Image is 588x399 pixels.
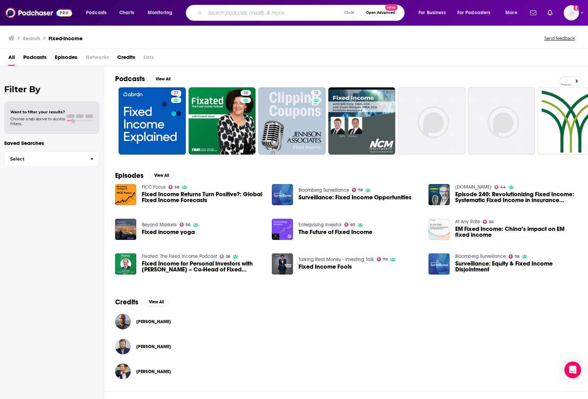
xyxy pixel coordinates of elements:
img: Fixed Income for Personal Investors with Darren Langer – Co-Head of Fixed Income at Yarra Capital... [115,253,136,275]
span: 12 [314,90,318,97]
button: View All [150,75,175,83]
a: Surveillance: Equity & Fixed Income Disjointment [455,261,577,272]
h3: Fixed-income [49,35,83,42]
a: Fixed Income for Personal Investors with Darren Langer – Co-Head of Fixed Income at Yarra Capital... [142,261,263,272]
a: CreditsView All [115,298,169,306]
img: Alf Pecca [115,314,131,329]
span: 56 [185,223,190,226]
button: View All [149,171,174,180]
a: Episode 240: Revolutionizing Fixed Income: Systematic Fixed Income in Insurance Portfolios [429,184,450,205]
a: The Future of Fixed Income [299,229,372,235]
img: Surveillance: Fixed Income Opportunities [272,184,293,205]
span: More [505,8,517,18]
a: Episode 240: Revolutionizing Fixed Income: Systematic Fixed Income in Insurance Portfolios [455,191,577,203]
a: 28 [241,90,251,96]
img: Fixed Income Returns Turn Positive?: Global Fixed Income Forecasts [115,184,136,205]
img: Podchaser - Follow, Share and Rate Podcasts [6,6,72,19]
span: For Business [418,8,446,18]
div: Search podcasts, credits, & more... [192,5,411,21]
a: FICC Focus [142,184,166,190]
a: Rick Rieder [136,369,171,374]
button: View All [144,298,169,306]
a: 78 [352,188,363,192]
button: Christopher JoyeChristopher Joye [115,336,577,358]
h2: Filter By [4,84,100,94]
img: Christopher Joye [115,339,131,354]
a: 27 [171,90,181,96]
h2: Episodes [115,171,144,180]
div: Open Intercom Messenger [564,362,581,378]
span: Open Advanced [366,11,395,15]
button: open menu [501,7,526,18]
span: 78 [358,189,363,192]
span: [PERSON_NAME] [136,369,171,374]
span: Monitoring [148,8,172,18]
a: 28 [220,254,231,259]
span: 58 [174,186,179,189]
span: [PERSON_NAME] [136,344,171,349]
a: Fixated: The Fixed Income Podcast [142,253,217,259]
span: 60 [350,223,355,226]
a: EM Fixed Income: China’s impact on EM fixed income [429,219,450,240]
a: All [8,52,15,66]
span: Podcasts [86,8,106,18]
button: open menu [453,7,501,18]
span: 44 [500,186,506,189]
a: Bloomberg Surveillance [299,187,349,193]
span: [PERSON_NAME] [136,319,171,324]
a: Christopher Joye [136,344,171,349]
a: Fixed income yoga [142,229,195,235]
button: Select [4,151,100,167]
span: 70 [383,258,388,261]
a: PodcastsView All [115,75,175,83]
a: InsuranceAUM.com [455,184,492,190]
span: Select [5,157,85,161]
span: Fixed Income for Personal Investors with [PERSON_NAME] – Co-Head of Fixed Income at Yarra Capital... [142,261,263,272]
button: Send feedback [542,35,577,41]
a: Show notifications dropdown [527,7,539,19]
span: Choose a tab above to access filters. [10,116,65,126]
span: Want to filter your results? [10,110,65,114]
a: Fixed Income Fools [299,264,352,270]
a: Podcasts [23,52,46,66]
img: Surveillance: Equity & Fixed Income Disjointment [429,253,450,275]
a: Fixed Income Returns Turn Positive?: Global Fixed Income Forecasts [142,191,263,203]
button: open menu [414,7,455,18]
a: 58 [168,185,180,189]
a: Surveillance: Fixed Income Opportunities [299,194,412,200]
button: Open AdvancedNew [363,9,398,17]
a: 12 [258,87,326,155]
button: Show profile menu [564,5,579,20]
a: 60 [344,223,355,227]
a: Fixed income yoga [115,219,136,240]
a: Episodes [55,52,77,66]
img: The Future of Fixed Income [272,219,293,240]
button: Alf PeccaAlf Pecca [115,311,577,333]
input: Search podcasts, credits, & more... [205,7,341,18]
img: Rick Rieder [115,364,131,379]
a: 56 [483,220,494,224]
p: Saved Searches [4,140,100,146]
a: Fixed Income Fools [272,253,293,275]
svg: Add a profile image [573,5,579,11]
span: For Podcasters [457,8,491,18]
a: 12 [311,90,321,96]
a: Beyond Markets [142,222,177,228]
span: Ctrl K [341,8,357,17]
a: Credits [117,52,135,66]
a: 28 [189,87,256,155]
